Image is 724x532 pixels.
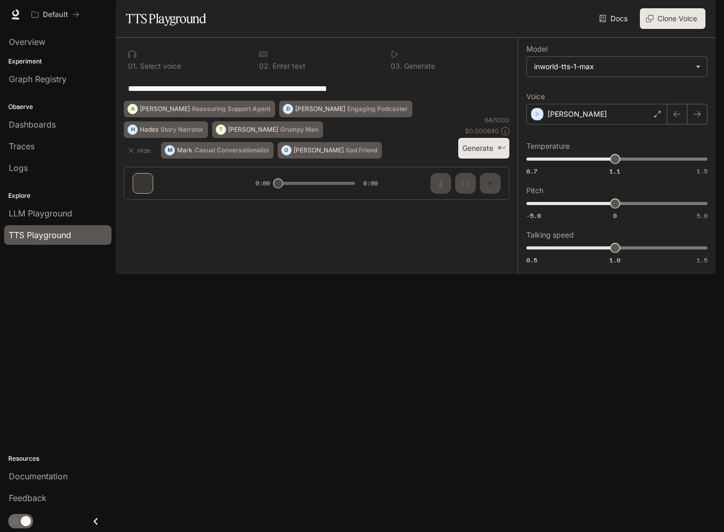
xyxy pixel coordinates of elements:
p: 0 3 . [391,62,402,70]
p: Reassuring Support Agent [192,106,270,112]
div: O [282,142,291,159]
p: Mark [177,147,192,153]
p: Hades [140,127,158,133]
p: Engaging Podcaster [347,106,408,112]
div: inworld-tts-1-max [534,61,690,72]
div: H [128,121,137,138]
p: [PERSON_NAME] [228,127,278,133]
p: 0 2 . [259,62,270,70]
h1: TTS Playground [126,8,206,29]
span: 1.5 [697,167,707,176]
span: 1.0 [609,256,620,264]
p: Voice [526,93,545,100]
p: [PERSON_NAME] [548,109,607,119]
div: M [165,142,174,159]
button: Generate⌘⏎ [458,138,509,159]
button: A[PERSON_NAME]Reassuring Support Agent [124,101,275,117]
p: Talking speed [526,231,574,239]
p: Generate [402,62,435,70]
span: -5.0 [526,211,541,220]
p: [PERSON_NAME] [295,106,345,112]
button: MMarkCasual Conversationalist [161,142,273,159]
button: O[PERSON_NAME]Sad Friend [278,142,382,159]
button: HHadesStory Narrator [124,121,208,138]
p: [PERSON_NAME] [140,106,190,112]
button: Clone Voice [640,8,705,29]
button: Hide [124,142,157,159]
p: Pitch [526,187,543,194]
span: 1.1 [609,167,620,176]
p: 64 / 1000 [485,116,509,124]
button: D[PERSON_NAME]Engaging Podcaster [279,101,412,117]
p: Select voice [138,62,181,70]
div: D [283,101,293,117]
button: All workspaces [27,4,84,25]
p: Model [526,45,548,53]
p: [PERSON_NAME] [294,147,344,153]
p: Enter text [270,62,305,70]
button: T[PERSON_NAME]Grumpy Man [212,121,323,138]
p: Casual Conversationalist [195,147,269,153]
div: A [128,101,137,117]
p: Grumpy Man [280,127,318,133]
span: 0.7 [526,167,537,176]
div: inworld-tts-1-max [527,57,707,76]
span: 1.5 [697,256,707,264]
a: Docs [597,8,632,29]
p: ⌘⏎ [497,145,505,151]
p: 0 1 . [128,62,138,70]
p: Story Narrator [160,127,203,133]
span: 5.0 [697,211,707,220]
div: T [216,121,226,138]
p: Temperature [526,143,570,150]
p: Default [43,10,68,19]
span: 0.5 [526,256,537,264]
p: Sad Friend [346,147,377,153]
span: 0 [613,211,617,220]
